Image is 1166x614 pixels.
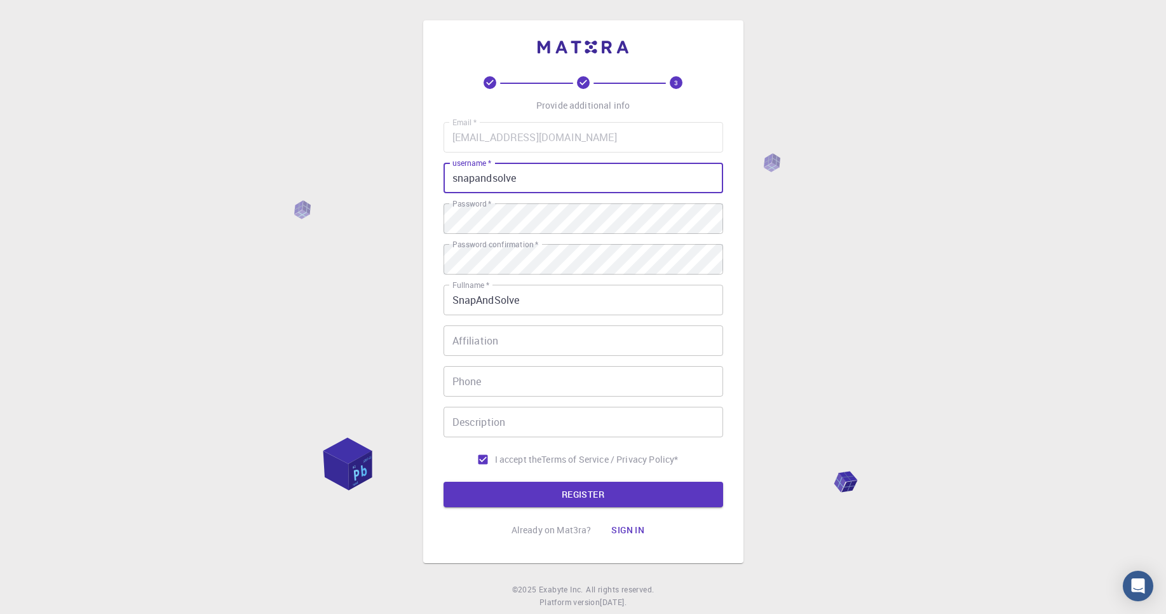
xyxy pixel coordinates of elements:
span: All rights reserved. [586,583,654,596]
label: Password [452,198,491,209]
label: Fullname [452,280,489,290]
a: [DATE]. [600,596,627,609]
button: REGISTER [444,482,723,507]
text: 3 [674,78,678,87]
a: Terms of Service / Privacy Policy* [541,453,678,466]
span: Platform version [539,596,600,609]
a: Exabyte Inc. [539,583,583,596]
div: Open Intercom Messenger [1123,571,1153,601]
label: Email [452,117,477,128]
span: © 2025 [512,583,539,596]
button: Sign in [601,517,654,543]
span: I accept the [495,453,542,466]
span: [DATE] . [600,597,627,607]
span: Exabyte Inc. [539,584,583,594]
label: Password confirmation [452,239,538,250]
p: Terms of Service / Privacy Policy * [541,453,678,466]
label: username [452,158,491,168]
p: Provide additional info [536,99,630,112]
p: Already on Mat3ra? [512,524,592,536]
